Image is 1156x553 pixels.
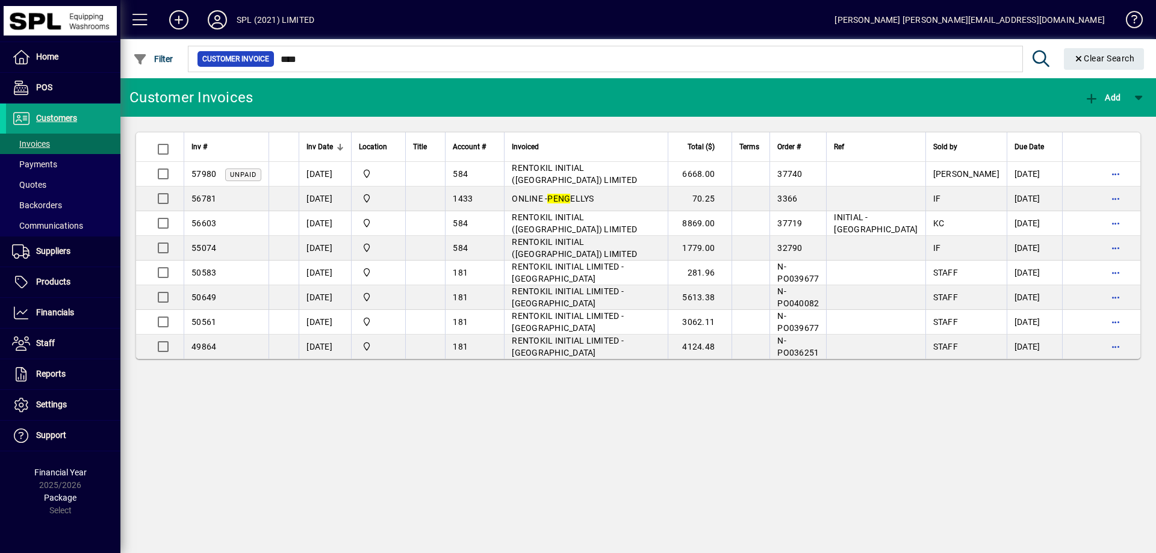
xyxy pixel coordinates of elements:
[359,291,398,304] span: SPL (2021) Limited
[933,268,958,277] span: STAFF
[191,218,216,228] span: 56603
[230,171,256,179] span: Unpaid
[1106,164,1125,184] button: More options
[6,42,120,72] a: Home
[191,194,216,203] span: 56781
[36,246,70,256] span: Suppliers
[44,493,76,502] span: Package
[1106,288,1125,307] button: More options
[668,310,732,335] td: 3062.11
[1007,187,1062,211] td: [DATE]
[668,335,732,359] td: 4124.48
[299,261,351,285] td: [DATE]
[676,140,726,153] div: Total ($)
[453,317,468,327] span: 181
[1007,310,1062,335] td: [DATE]
[198,9,237,31] button: Profile
[1007,162,1062,187] td: [DATE]
[1007,236,1062,261] td: [DATE]
[668,261,732,285] td: 281.96
[359,140,398,153] div: Location
[6,215,120,236] a: Communications
[36,400,67,409] span: Settings
[160,9,198,31] button: Add
[36,369,66,378] span: Reports
[1106,312,1125,332] button: More options
[512,163,637,185] span: RENTOKIL INITIAL ([GEOGRAPHIC_DATA]) LIMITED
[299,211,351,236] td: [DATE]
[6,195,120,215] a: Backorders
[933,218,945,228] span: KC
[6,298,120,328] a: Financials
[547,194,570,203] em: PENG
[453,218,468,228] span: 584
[453,169,468,179] span: 584
[359,217,398,230] span: SPL (2021) Limited
[688,140,715,153] span: Total ($)
[512,336,624,357] span: RENTOKIL INITIAL LIMITED - [GEOGRAPHIC_DATA]
[6,236,120,267] a: Suppliers
[933,140,999,153] div: Sold by
[834,212,918,234] span: INITIAL - [GEOGRAPHIC_DATA]
[191,140,261,153] div: Inv #
[453,292,468,302] span: 181
[6,329,120,359] a: Staff
[6,267,120,297] a: Products
[777,311,819,333] span: N-PO039677
[191,342,216,351] span: 49864
[299,285,351,310] td: [DATE]
[299,236,351,261] td: [DATE]
[12,159,57,169] span: Payments
[6,73,120,103] a: POS
[299,187,351,211] td: [DATE]
[777,243,802,253] span: 32790
[306,140,333,153] span: Inv Date
[777,169,802,179] span: 37740
[12,221,83,230] span: Communications
[6,390,120,420] a: Settings
[191,243,216,253] span: 55074
[1106,189,1125,208] button: More options
[777,262,819,283] span: N-PO039677
[1106,263,1125,282] button: More options
[1106,238,1125,258] button: More options
[191,292,216,302] span: 50649
[6,134,120,154] a: Invoices
[1064,48,1145,70] button: Clear
[512,286,624,308] span: RENTOKIL INITIAL LIMITED - [GEOGRAPHIC_DATA]
[933,317,958,327] span: STAFF
[453,268,468,277] span: 181
[6,154,120,175] a: Payments
[1084,93,1120,102] span: Add
[359,266,398,279] span: SPL (2021) Limited
[129,88,253,107] div: Customer Invoices
[130,48,176,70] button: Filter
[933,169,999,179] span: [PERSON_NAME]
[237,10,314,29] div: SPL (2021) LIMITED
[413,140,438,153] div: Title
[777,140,819,153] div: Order #
[36,52,58,61] span: Home
[777,140,801,153] span: Order #
[36,277,70,286] span: Products
[34,468,87,477] span: Financial Year
[6,359,120,389] a: Reports
[512,262,624,283] span: RENTOKIL INITIAL LIMITED - [GEOGRAPHIC_DATA]
[299,335,351,359] td: [DATE]
[6,421,120,451] a: Support
[777,218,802,228] span: 37719
[359,192,398,205] span: SPL (2021) Limited
[668,285,732,310] td: 5613.38
[359,340,398,353] span: SPL (2021) Limited
[933,243,941,253] span: IF
[191,317,216,327] span: 50561
[299,162,351,187] td: [DATE]
[299,310,351,335] td: [DATE]
[1007,335,1062,359] td: [DATE]
[453,140,497,153] div: Account #
[1007,261,1062,285] td: [DATE]
[777,286,819,308] span: N-PO040082
[359,241,398,255] span: SPL (2021) Limited
[512,311,624,333] span: RENTOKIL INITIAL LIMITED - [GEOGRAPHIC_DATA]
[36,338,55,348] span: Staff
